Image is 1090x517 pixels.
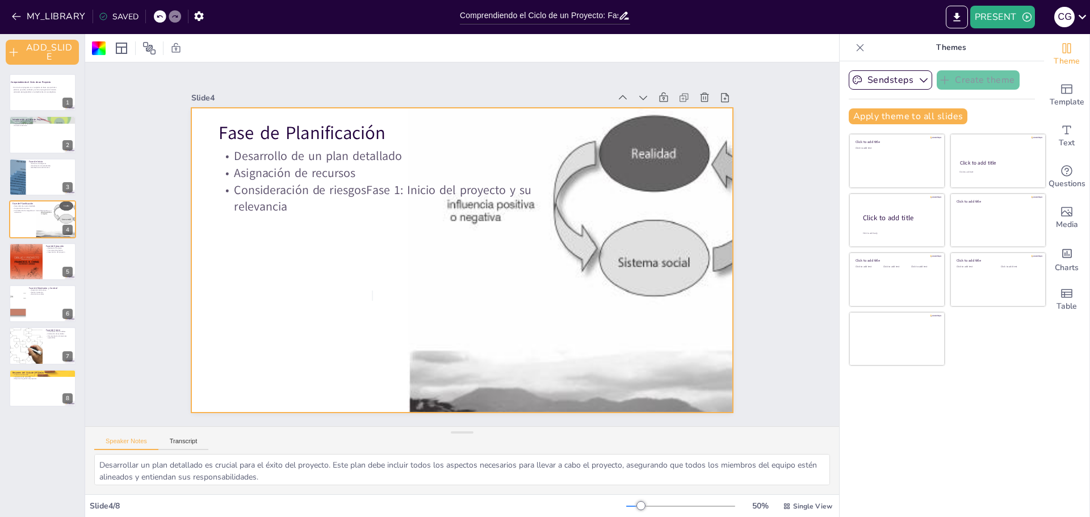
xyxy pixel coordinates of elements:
button: ADD_SLIDE [6,40,79,65]
p: Evaluación de resultados [46,333,73,335]
p: Identificación de stakeholders [29,165,73,167]
div: Click to add text [959,171,1035,174]
div: Click to add title [957,199,1038,203]
strong: Comprendiendo el Ciclo de un Proyecto [11,81,51,83]
p: Mejora en la gestión de proyectos [12,377,73,380]
div: 50 % [747,501,774,511]
div: 4 [9,200,76,238]
p: Fase de Monitoreo y Control [29,287,73,290]
div: 2 [9,116,76,153]
div: Click to add text [957,266,992,268]
p: Fase de Inicio [29,160,73,163]
div: Slide 4 / 8 [90,501,626,511]
div: Click to add body [863,232,934,235]
button: MY_LIBRARY [9,7,90,26]
p: Fase de Ejecución [46,244,73,247]
p: Proceso estructurado [12,373,73,376]
p: Resumen del Ciclo del Proyecto [12,371,73,374]
div: 5 [62,267,73,277]
p: Definición de objetivos [29,162,73,165]
p: Fase de Planificación [12,202,56,205]
span: Media [1056,218,1078,231]
p: Establecimiento del alcance [29,167,73,169]
p: Desarrollo de un plan detallado [228,123,580,176]
p: Supervisión del avance [29,289,73,291]
div: Add charts and graphs [1044,238,1089,279]
button: Speaker Notes [94,438,158,450]
p: Gestión de cambios [29,293,73,296]
div: Add a table [1044,279,1089,320]
p: El ciclo de un proyecto es el conjunto de fases que permiten planear, ejecutar, controlar y cerra... [11,87,58,94]
p: Desarrollo de un plan detallado [12,205,56,208]
div: Add images, graphics, shapes or video [1044,197,1089,238]
p: Realización de tareas [46,247,73,249]
span: Template [1050,96,1084,108]
p: Asignación de recursos [226,140,578,193]
div: Click to add text [883,266,909,268]
input: INSERT_TITLE [460,7,618,24]
div: 3 [9,158,76,196]
div: Layout [112,39,131,57]
span: Theme [1054,55,1080,68]
span: Position [142,41,156,55]
div: 8 [62,393,73,403]
div: Add text boxes [1044,116,1089,157]
div: 6 [9,285,76,322]
p: Consideración de riesgosFase 1: Inicio del proyecto y su relevancia [12,209,56,213]
div: 5 [9,243,76,280]
div: Slide 4 [207,65,626,119]
p: Introducción al Ciclo de Proyecto [12,117,73,121]
div: 4 [62,225,73,235]
p: Finalización de actividades [46,331,73,333]
button: EXPORT_TO_POWERPOINT [946,6,968,28]
div: Click to add title [856,140,937,144]
p: Ajustes necesarios [29,291,73,293]
div: Click to add title [957,258,1038,263]
p: Fase de Cierre [46,329,73,332]
p: Introducción al ciclo de proyecto [12,120,73,123]
div: Get real-time input from your audience [1044,157,1089,197]
span: Questions [1049,178,1085,190]
p: Fase de Planificación [230,96,583,158]
p: Themes [869,34,1033,61]
p: Documentación de lecciones aprendidas [46,335,73,339]
p: Asignación de recursos [12,208,56,210]
p: Consideración de riesgosFase 1: Inicio del proyecto y su relevancia [223,157,576,227]
div: 3 [62,182,73,192]
span: Table [1057,300,1077,313]
div: c g [1054,7,1075,27]
div: SAVED [99,11,139,22]
div: Click to add title [856,258,937,263]
div: 7 [9,327,76,364]
div: Click to add title [960,159,1035,166]
div: Click to add text [856,266,881,268]
div: 8 [9,369,76,407]
div: 1 [9,74,76,111]
div: 2 [62,140,73,150]
p: Comunicación efectiva [46,249,73,251]
div: Click to add title [863,213,936,223]
button: Create theme [937,70,1020,90]
textarea: Desarrollar un plan detallado es crucial para el éxito del proyecto. Este plan debe incluir todos... [94,454,830,485]
button: Apply theme to all slides [849,108,967,124]
div: Click to add text [1001,266,1037,268]
p: Importancia de cada fase [12,376,73,378]
div: 1 [62,98,73,108]
span: Charts [1055,262,1079,274]
div: 7 [62,351,73,362]
button: c g [1054,6,1075,28]
div: Change the overall theme [1044,34,1089,75]
button: Transcript [158,438,209,450]
div: 6 [62,309,73,319]
button: PRESENT [970,6,1035,28]
span: Single View [793,502,832,511]
span: Text [1059,137,1075,149]
div: Click to add text [856,147,937,150]
p: Seguimiento del progreso [46,251,73,253]
p: Estructura del ciclo [12,124,73,127]
div: Add ready made slides [1044,75,1089,116]
button: Sendsteps [849,70,932,90]
p: Importancia de la viabilidad [12,122,73,124]
div: Click to add text [911,266,937,268]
